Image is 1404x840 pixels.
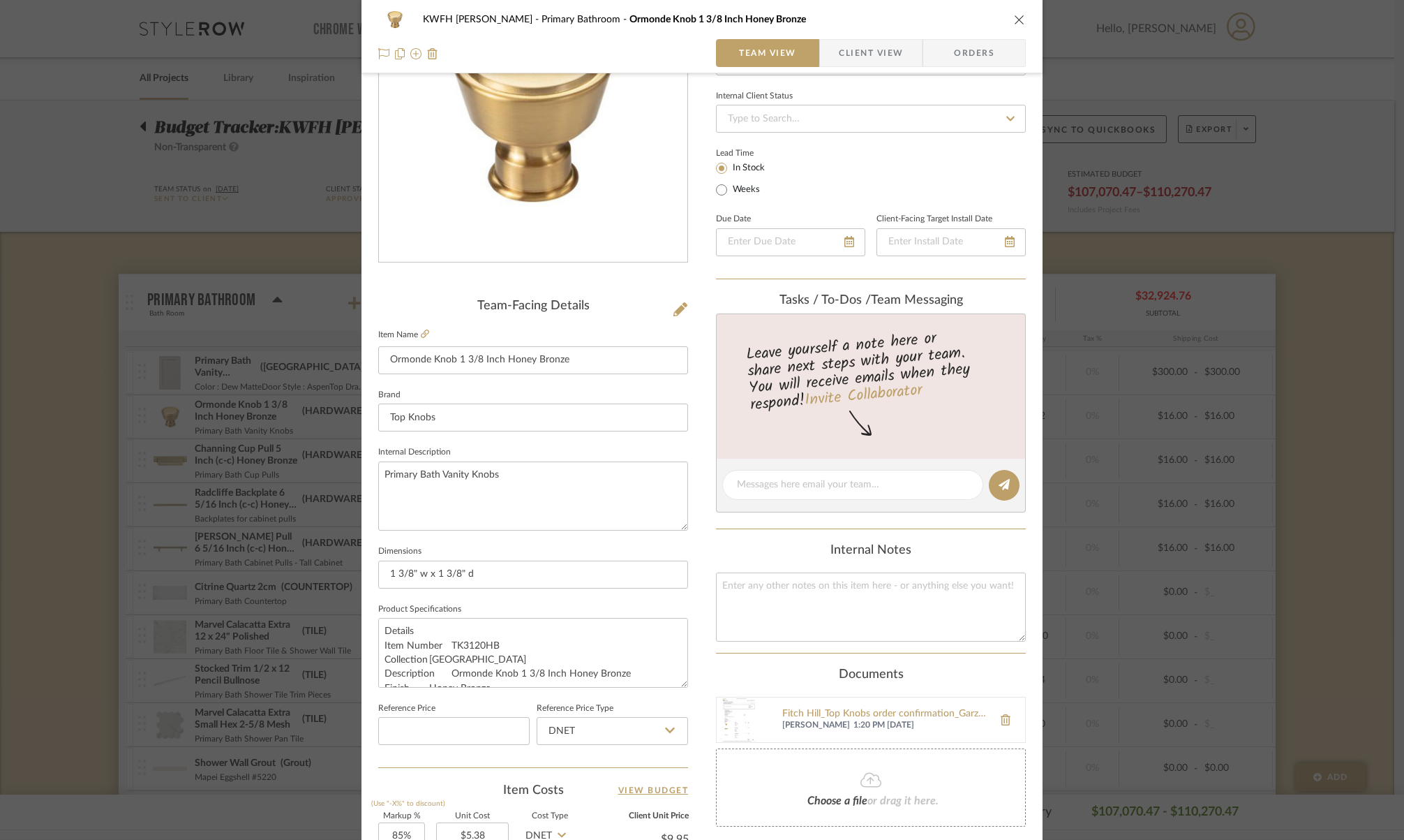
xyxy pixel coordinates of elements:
[590,813,689,820] label: Client Unit Price
[520,813,579,820] label: Cost Type
[717,698,761,742] img: Fitch Hill_Top Knobs order confirmation_Garzone.pdf
[807,795,867,806] span: Choose a file
[629,15,806,24] span: Ormonde Knob 1 3/8 Inch Honey Bronze
[378,813,425,820] label: Markup %
[716,228,865,256] input: Enter Due Date
[716,543,1026,559] div: Internal Notes
[716,293,1026,309] div: team Messaging
[782,709,986,720] a: Fitch Hill_Top Knobs order confirmation_Garzone.pdf
[716,93,793,100] div: Internal Client Status
[378,299,688,314] div: Team-Facing Details
[378,705,435,712] label: Reference Price
[378,329,429,341] label: Item Name
[730,162,765,175] label: In Stock
[537,705,613,712] label: Reference Price Type
[423,15,542,24] span: KWFH [PERSON_NAME]
[782,720,850,731] span: [PERSON_NAME]
[867,795,939,806] span: or drag it here.
[804,378,923,413] a: Invite Collaborator
[436,813,509,820] label: Unit Cost
[378,548,421,555] label: Dimensions
[378,6,412,34] img: aa14dca5-1f75-4bb2-82cf-037bf4a11534_48x40.jpg
[853,720,986,731] span: 1:20 PM [DATE]
[716,216,751,223] label: Due Date
[378,606,461,613] label: Product Specifications
[427,48,438,59] img: Remove from project
[378,392,401,399] label: Brand
[378,346,688,374] input: Enter Item Name
[779,294,871,307] span: Tasks / To-Dos /
[716,105,1026,133] input: Type to Search…
[939,39,1010,67] span: Orders
[730,184,760,196] label: Weeks
[378,404,688,432] input: Enter Brand
[716,159,788,198] mat-radio-group: Select item type
[876,228,1026,256] input: Enter Install Date
[876,216,992,223] label: Client-Facing Target Install Date
[378,449,451,456] label: Internal Description
[839,39,903,67] span: Client View
[715,323,1028,417] div: Leave yourself a note here or share next steps with your team. You will receive emails when they ...
[378,561,688,589] input: Enter the dimensions of this item
[618,782,689,799] a: View Budget
[716,147,788,159] label: Lead Time
[716,668,1026,683] div: Documents
[542,15,629,24] span: Primary Bathroom
[739,39,796,67] span: Team View
[378,782,688,799] div: Item Costs
[1013,13,1026,26] button: close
